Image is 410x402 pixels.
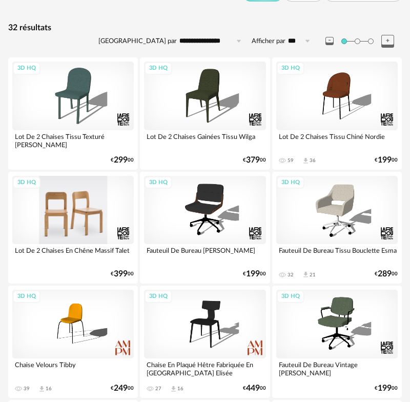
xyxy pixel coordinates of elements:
div: € 00 [243,157,266,164]
span: 199 [378,157,392,164]
div: Chaise En Plaqué Hêtre Fabriquée En [GEOGRAPHIC_DATA] Elisée [144,358,265,379]
span: 289 [378,271,392,277]
div: € 00 [111,385,134,392]
div: € 00 [375,385,398,392]
a: 3D HQ Lot De 2 Chaises Tissu Texturé [PERSON_NAME] €29900 [8,57,138,169]
div: 16 [177,386,183,392]
div: 3D HQ [277,290,304,303]
div: Lot De 2 Chaises Tissu Texturé [PERSON_NAME] [12,130,134,151]
div: 32 résultats [8,23,402,33]
a: 3D HQ Lot De 2 Chaises En Chêne Massif Talet €39900 [8,172,138,284]
div: € 00 [243,271,266,277]
div: 3D HQ [277,62,304,75]
div: Fauteuil De Bureau Vintage [PERSON_NAME] [276,358,398,379]
div: € 00 [375,271,398,277]
div: 3D HQ [145,62,172,75]
div: Lot De 2 Chaises Tissu Chiné Nordie [276,130,398,151]
span: Download icon [38,385,46,393]
span: 399 [114,271,128,277]
a: 3D HQ Fauteuil De Bureau Tissu Bouclette Esma 32 Download icon 21 €28900 [272,172,402,284]
div: 3D HQ [277,176,304,189]
a: 3D HQ Fauteuil De Bureau [PERSON_NAME] €19900 [140,172,270,284]
span: 199 [246,271,260,277]
span: 379 [246,157,260,164]
label: [GEOGRAPHIC_DATA] par [98,37,177,46]
a: 3D HQ Lot De 2 Chaises Gainées Tissu Wilga €37900 [140,57,270,169]
div: 3D HQ [145,176,172,189]
span: Download icon [302,157,310,165]
a: 3D HQ Fauteuil De Bureau Vintage [PERSON_NAME] €19900 [272,286,402,397]
span: Download icon [302,271,310,278]
div: 59 [288,157,294,164]
div: 39 [24,386,30,392]
label: Afficher par [252,37,285,46]
div: Fauteuil De Bureau Tissu Bouclette Esma [276,244,398,265]
span: 199 [378,385,392,392]
div: 3D HQ [13,62,40,75]
span: Download icon [170,385,177,393]
div: 3D HQ [13,290,40,303]
div: 16 [46,386,52,392]
div: 36 [310,157,316,164]
span: 249 [114,385,128,392]
div: Lot De 2 Chaises En Chêne Massif Talet [12,244,134,265]
div: Fauteuil De Bureau [PERSON_NAME] [144,244,265,265]
span: 299 [114,157,128,164]
div: Chaise Velours Tibby [12,358,134,379]
span: 449 [246,385,260,392]
a: 3D HQ Chaise En Plaqué Hêtre Fabriquée En [GEOGRAPHIC_DATA] Elisée 27 Download icon 16 €44900 [140,286,270,397]
div: Lot De 2 Chaises Gainées Tissu Wilga [144,130,265,151]
div: 3D HQ [145,290,172,303]
div: € 00 [111,271,134,277]
div: € 00 [111,157,134,164]
a: 3D HQ Chaise Velours Tibby 39 Download icon 16 €24900 [8,286,138,397]
div: € 00 [243,385,266,392]
a: 3D HQ Lot De 2 Chaises Tissu Chiné Nordie 59 Download icon 36 €19900 [272,57,402,169]
div: 21 [310,272,316,278]
div: 27 [155,386,161,392]
div: 32 [288,272,294,278]
div: € 00 [375,157,398,164]
div: 3D HQ [13,176,40,189]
